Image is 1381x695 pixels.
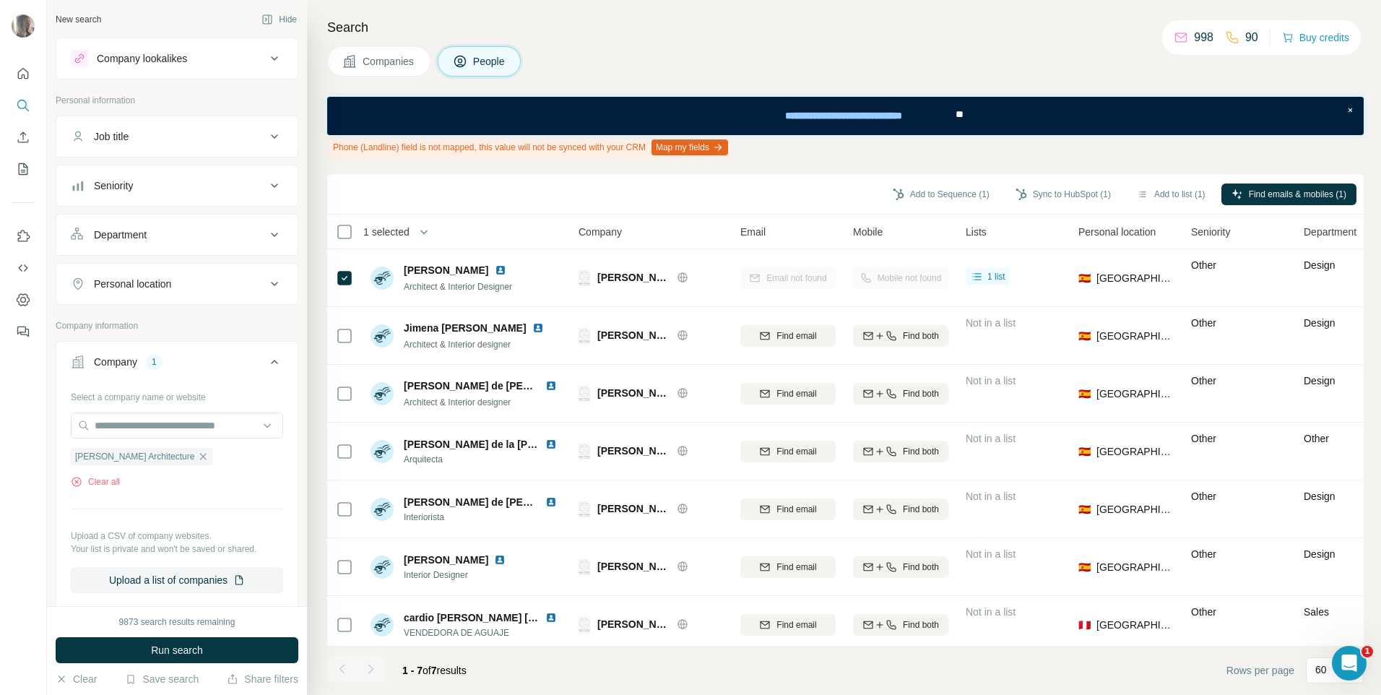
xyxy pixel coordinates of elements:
[597,559,670,574] span: [PERSON_NAME]
[651,139,728,155] button: Map my fields
[56,13,101,26] div: New search
[776,387,816,400] span: Find email
[56,119,298,154] button: Job title
[579,444,590,459] img: Logo of Belén Domecq
[371,440,394,463] img: Avatar
[1245,29,1258,46] p: 90
[1078,618,1091,632] span: 🇵🇪
[56,319,298,332] p: Company information
[903,445,939,458] span: Find both
[371,613,394,636] img: Avatar
[1191,548,1216,560] span: Other
[776,445,816,458] span: Find email
[853,225,883,239] span: Mobile
[1304,491,1335,502] span: Design
[94,355,137,369] div: Company
[404,496,591,508] span: [PERSON_NAME] de [PERSON_NAME]
[1096,502,1174,517] span: [GEOGRAPHIC_DATA]
[545,439,557,450] img: LinkedIn logo
[883,184,1000,205] button: Add to Sequence (1)
[579,225,622,239] span: Company
[119,616,235,629] div: 9873 search results remaining
[12,124,35,150] button: Enrich CSV
[94,129,129,144] div: Job title
[404,321,527,335] span: Jimena [PERSON_NAME]
[371,498,394,521] img: Avatar
[1096,329,1174,343] span: [GEOGRAPHIC_DATA]
[404,439,602,450] span: [PERSON_NAME] de la [PERSON_NAME]
[327,17,1364,38] h4: Search
[903,618,939,631] span: Find both
[740,441,836,462] button: Find email
[404,282,512,292] span: Architect & Interior Designer
[12,223,35,249] button: Use Surfe on LinkedIn
[966,548,1016,560] span: Not in a list
[1191,606,1216,618] span: Other
[1194,29,1213,46] p: 998
[371,556,394,579] img: Avatar
[371,324,394,347] img: Avatar
[71,530,283,543] p: Upload a CSV of company websites.
[597,501,670,516] span: [PERSON_NAME]
[1078,444,1091,459] span: 🇪🇸
[71,543,283,556] p: Your list is private and won't be saved or shared.
[94,277,171,291] div: Personal location
[75,450,194,463] span: [PERSON_NAME] Architecture
[12,156,35,182] button: My lists
[903,387,939,400] span: Find both
[71,475,120,488] button: Clear all
[987,270,1005,283] span: 1 list
[56,345,298,385] button: Company1
[853,325,948,347] button: Find both
[1191,225,1230,239] span: Seniority
[853,498,948,520] button: Find both
[404,511,563,524] span: Interiorista
[776,618,816,631] span: Find email
[1078,502,1091,517] span: 🇪🇸
[1127,184,1216,205] button: Add to list (1)
[404,453,563,466] span: Arquitecta
[12,14,35,38] img: Avatar
[853,383,948,405] button: Find both
[532,322,544,334] img: LinkedIn logo
[404,397,511,407] span: Architect & Interior designer
[404,340,511,350] span: Architect & Interior designer
[56,168,298,203] button: Seniority
[1096,444,1174,459] span: [GEOGRAPHIC_DATA]
[371,382,394,405] img: Avatar
[966,433,1016,444] span: Not in a list
[56,672,97,686] button: Clear
[404,264,488,276] span: [PERSON_NAME]
[740,614,836,636] button: Find email
[1191,491,1216,502] span: Other
[1304,259,1335,271] span: Design
[1078,271,1091,285] span: 🇪🇸
[1361,646,1373,657] span: 1
[327,135,731,160] div: Phone (Landline) field is not mapped, this value will not be synced with your CRM
[597,386,670,400] span: [PERSON_NAME]
[966,375,1016,387] span: Not in a list
[1332,646,1367,681] iframe: Intercom live chat
[966,491,1016,502] span: Not in a list
[1191,375,1216,387] span: Other
[151,643,203,657] span: Run search
[404,380,591,392] span: [PERSON_NAME] de [PERSON_NAME]
[966,606,1016,618] span: Not in a list
[431,665,437,676] span: 7
[363,54,415,69] span: Companies
[56,217,298,252] button: Department
[579,617,590,632] img: Logo of Belén Domecq
[94,228,147,242] div: Department
[1304,375,1335,387] span: Design
[1282,27,1349,48] button: Buy credits
[1315,662,1327,677] p: 60
[12,255,35,281] button: Use Surfe API
[71,385,283,404] div: Select a company name or website
[740,498,836,520] button: Find email
[404,569,511,582] span: Interior Designer
[494,554,506,566] img: LinkedIn logo
[125,672,199,686] button: Save search
[1096,271,1174,285] span: [GEOGRAPHIC_DATA]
